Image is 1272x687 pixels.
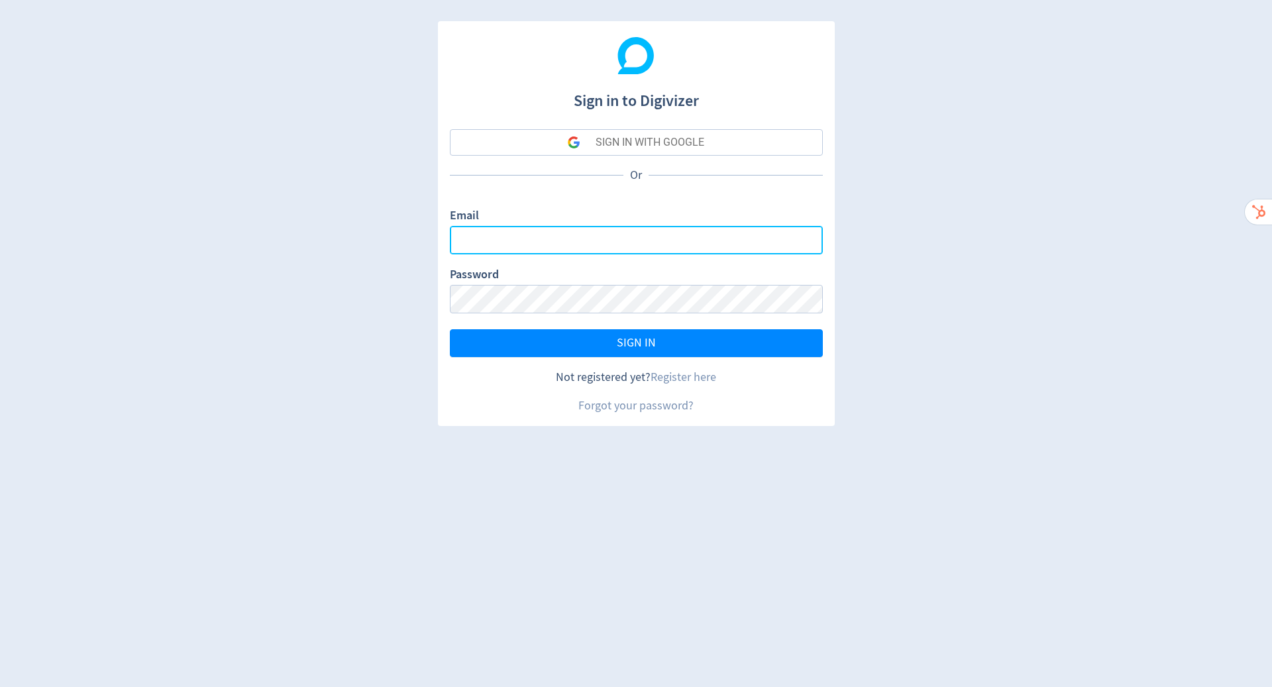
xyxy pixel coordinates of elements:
button: SIGN IN WITH GOOGLE [450,129,823,156]
a: Register here [651,370,716,385]
a: Forgot your password? [578,398,694,413]
span: SIGN IN [617,337,656,349]
div: SIGN IN WITH GOOGLE [596,129,704,156]
p: Or [623,167,649,184]
label: Email [450,207,479,226]
button: SIGN IN [450,329,823,357]
h1: Sign in to Digivizer [450,78,823,113]
label: Password [450,266,499,285]
img: Digivizer Logo [617,37,655,74]
div: Not registered yet? [450,369,823,386]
